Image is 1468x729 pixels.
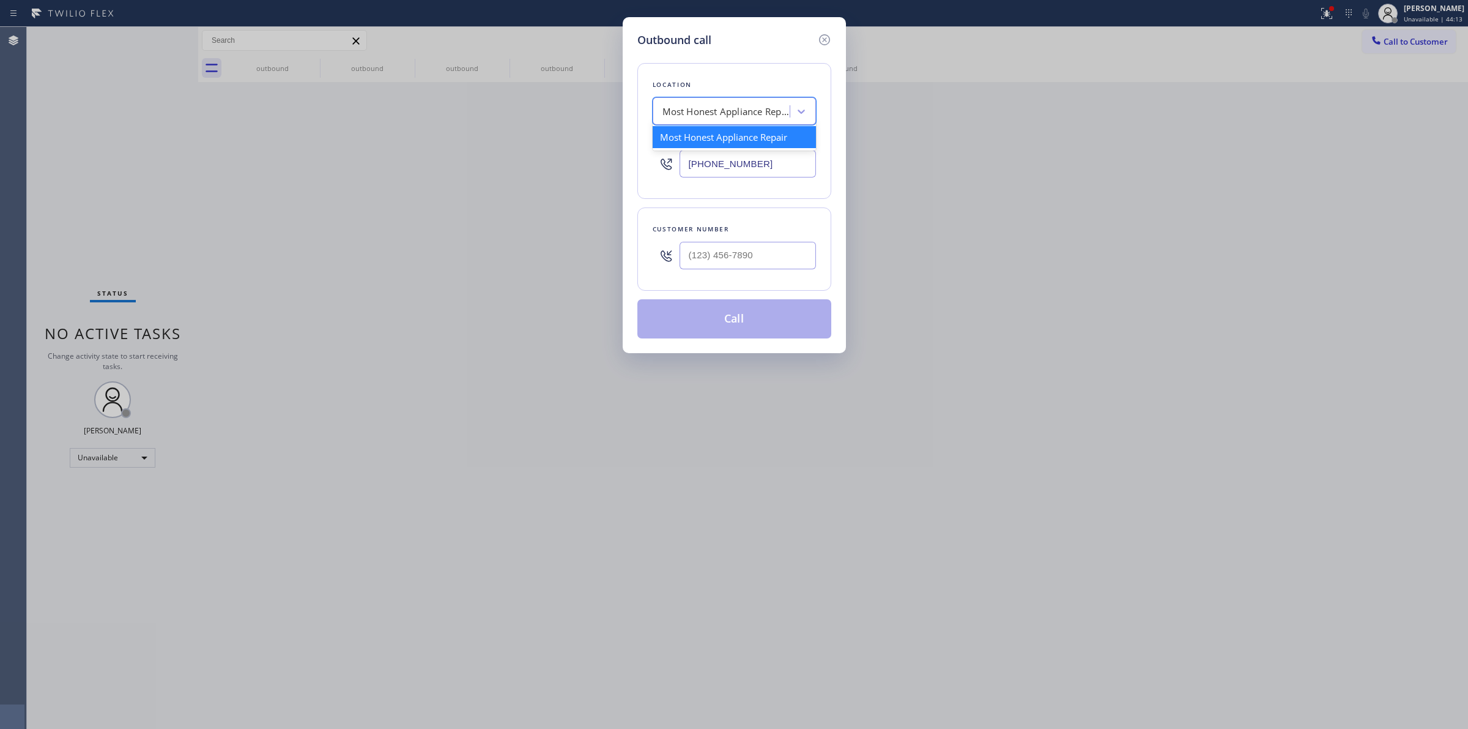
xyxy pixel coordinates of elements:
input: (123) 456-7890 [680,150,816,178]
div: Customer number [653,223,816,236]
h5: Outbound call [637,32,711,48]
button: Call [637,299,831,338]
div: Location [653,78,816,91]
div: Most Honest Appliance Repair [653,126,816,148]
input: (123) 456-7890 [680,242,816,269]
div: Most Honest Appliance Repair [662,105,791,119]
